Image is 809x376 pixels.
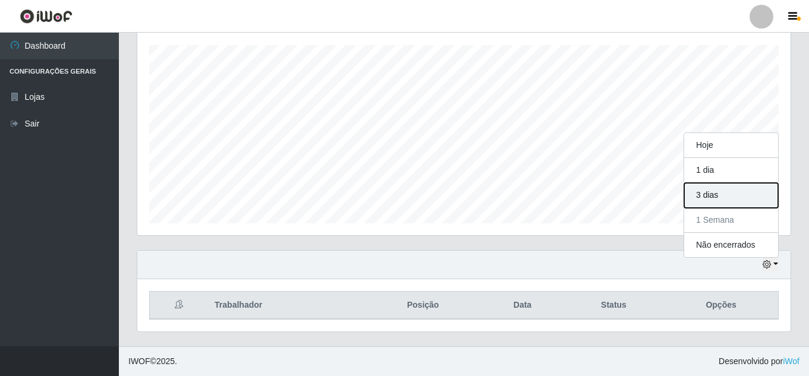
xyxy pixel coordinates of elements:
[128,356,150,366] span: IWOF
[684,158,778,183] button: 1 dia
[481,292,564,320] th: Data
[684,233,778,257] button: Não encerrados
[364,292,481,320] th: Posição
[684,183,778,208] button: 3 dias
[783,356,799,366] a: iWof
[719,355,799,368] span: Desenvolvido por
[664,292,778,320] th: Opções
[207,292,364,320] th: Trabalhador
[564,292,664,320] th: Status
[684,133,778,158] button: Hoje
[20,9,73,24] img: CoreUI Logo
[128,355,177,368] span: © 2025 .
[684,208,778,233] button: 1 Semana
